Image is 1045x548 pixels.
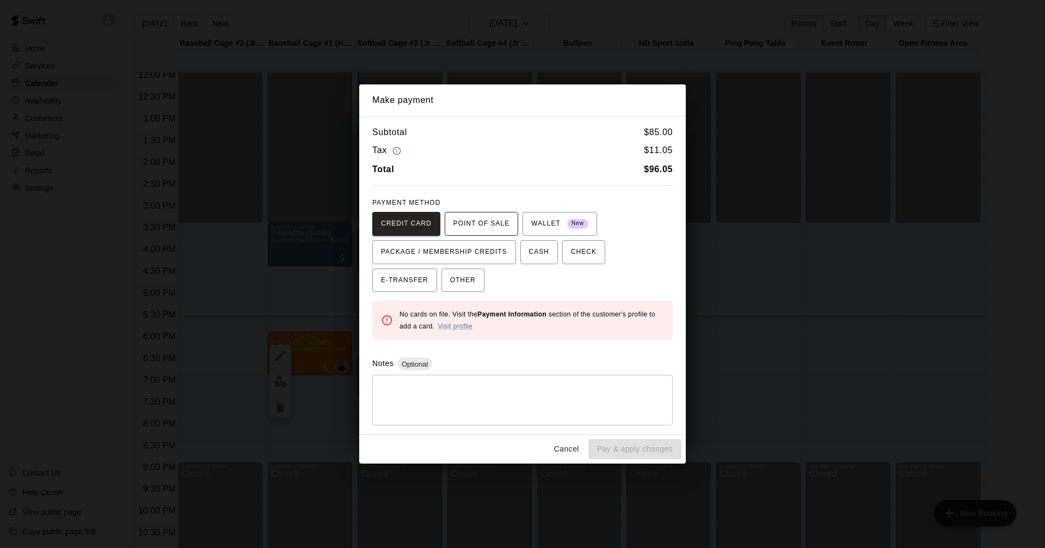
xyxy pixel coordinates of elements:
button: POINT OF SALE [445,212,518,236]
span: CHECK [571,243,597,261]
b: Payment Information [477,310,546,318]
button: PACKAGE / MEMBERSHIP CREDITS [372,240,516,264]
button: E-TRANSFER [372,269,437,293]
span: CASH [529,243,549,261]
span: New [567,216,588,231]
span: POINT OF SALE [453,215,509,233]
span: E-TRANSFER [381,272,428,289]
span: PAYMENT METHOD [372,199,440,206]
button: Cancel [549,439,584,459]
h6: $ 85.00 [644,125,673,139]
span: No cards on file. Visit the section of the customer's profile to add a card. [399,310,655,330]
button: CHECK [562,240,605,264]
span: OTHER [450,272,476,289]
button: OTHER [441,269,484,293]
button: CASH [520,240,558,264]
h6: $ 11.05 [644,143,673,158]
span: PACKAGE / MEMBERSHIP CREDITS [381,243,507,261]
span: CREDIT CARD [381,215,432,233]
b: $ 96.05 [644,165,673,174]
span: WALLET [531,215,588,233]
h6: Tax [372,143,404,158]
h2: Make payment [359,84,686,116]
button: WALLET New [522,212,597,236]
b: Total [372,165,394,174]
label: Notes [372,359,394,368]
a: Visit profile [438,322,472,330]
button: CREDIT CARD [372,212,440,236]
h6: Subtotal [372,125,407,139]
span: Optional [397,360,432,368]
